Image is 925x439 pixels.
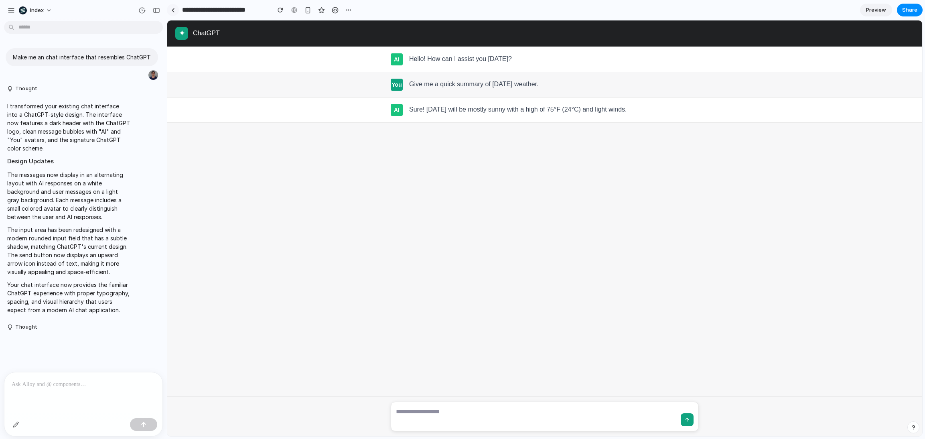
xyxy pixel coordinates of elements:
p: Your chat interface now provides the familiar ChatGPT experience with proper typography, spacing,... [7,280,130,314]
p: The messages now display in an alternating layout with AI responses on a white background and use... [7,171,130,221]
span: Preview [866,6,886,14]
h2: Design Updates [7,157,130,166]
div: ✦ [8,6,21,19]
span: Index [30,6,44,14]
button: Index [16,4,56,17]
p: The input area has been redesigned with a modern rounded input field that has a subtle shadow, ma... [7,226,130,276]
div: Hello! How can I assist you [DATE]? [242,33,531,45]
div: You [223,58,235,70]
p: Make me an chat interface that resembles ChatGPT [13,53,151,61]
div: Give me a quick summary of [DATE] weather. [242,58,531,70]
div: AI [223,83,235,96]
div: Sure! [DATE] will be mostly sunny with a high of 75°F (24°C) and light winds. [242,83,531,96]
a: Preview [860,4,892,16]
span: Share [902,6,917,14]
div: AI [223,33,235,45]
button: Share [897,4,923,16]
p: I transformed your existing chat interface into a ChatGPT-style design. The interface now feature... [7,102,130,152]
span: ChatGPT [26,9,53,16]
